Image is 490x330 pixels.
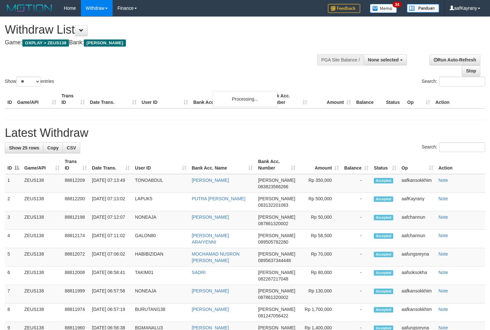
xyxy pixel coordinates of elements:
span: Copy 0895637344448 to clipboard [258,258,291,263]
td: Rp 50,000 [298,211,341,230]
span: Show 25 rows [9,145,39,150]
a: [PERSON_NAME] [192,288,229,293]
td: Rp 70,000 [298,248,341,267]
td: ZEUS138 [22,285,62,303]
span: Accepted [374,196,393,202]
a: [PERSON_NAME] ARAIYENNI [192,233,229,245]
a: [PERSON_NAME] [192,307,229,312]
td: Rp 1,700,000 [298,303,341,322]
input: Search: [439,77,485,86]
span: Accepted [374,307,393,313]
td: ZEUS138 [22,267,62,285]
a: SADRI [192,270,206,275]
th: Balance [353,90,383,108]
label: Search: [422,142,485,152]
span: Copy 087861320002 to clipboard [258,221,288,226]
h4: Game: Bank: [5,39,320,46]
td: aafchannun [399,230,436,248]
td: Rp 350,000 [298,174,341,193]
td: aafkansokkhim [399,174,436,193]
td: - [341,230,371,248]
a: Note [439,214,448,220]
th: Bank Acc. Number: activate to sort column ascending [255,156,298,174]
a: Note [439,251,448,257]
td: ZEUS138 [22,174,62,193]
td: ZEUS138 [22,248,62,267]
th: Bank Acc. Name: activate to sort column ascending [189,156,255,174]
td: LAPUK5 [132,193,189,211]
span: None selected [368,57,399,62]
th: Game/API: activate to sort column ascending [22,156,62,174]
div: PGA Site Balance / [317,54,364,65]
a: Note [439,270,448,275]
span: [PERSON_NAME] [258,233,295,238]
span: Accepted [374,252,393,257]
td: Rp 500,000 [298,193,341,211]
label: Show entries [5,77,54,86]
label: Search: [422,77,485,86]
td: [DATE] 06:58:41 [89,267,132,285]
td: aafKayrany [399,193,436,211]
td: ZEUS138 [22,230,62,248]
td: 88811999 [62,285,89,303]
img: Button%20Memo.svg [370,4,397,13]
td: HABIBIZIDAN [132,248,189,267]
td: 5 [5,248,22,267]
td: BURUTANI138 [132,303,189,322]
td: - [341,248,371,267]
a: [PERSON_NAME] [192,214,229,220]
span: Copy 083132201083 to clipboard [258,203,288,208]
td: - [341,267,371,285]
span: [PERSON_NAME] [258,251,295,257]
td: 6 [5,267,22,285]
a: Show 25 rows [5,142,43,153]
th: Op: activate to sort column ascending [399,156,436,174]
td: aafchannun [399,211,436,230]
td: 3 [5,211,22,230]
th: Date Trans. [87,90,139,108]
td: 88812008 [62,267,89,285]
td: 7 [5,285,22,303]
td: 88812200 [62,193,89,211]
select: Showentries [16,77,40,86]
td: GALON80 [132,230,189,248]
span: Copy 089505782280 to clipboard [258,239,288,245]
img: panduan.png [407,4,439,13]
span: Copy 083823566266 to clipboard [258,184,288,189]
h1: Latest Withdraw [5,126,485,139]
td: [DATE] 07:11:02 [89,230,132,248]
th: Bank Acc. Number [266,90,310,108]
th: Amount [310,90,354,108]
td: TAKIM01 [132,267,189,285]
span: Accepted [374,270,393,276]
div: Processing... [213,91,277,107]
th: Status: activate to sort column ascending [371,156,399,174]
td: NONEAJA [132,285,189,303]
span: [PERSON_NAME] [258,270,295,275]
td: ZEUS138 [22,303,62,322]
th: Trans ID [59,90,87,108]
td: [DATE] 06:57:19 [89,303,132,322]
th: Amount: activate to sort column ascending [298,156,341,174]
a: Note [439,178,448,183]
td: 1 [5,174,22,193]
span: OXPLAY > ZEUS138 [22,39,69,47]
td: 88812174 [62,230,89,248]
td: [DATE] 07:13:02 [89,193,132,211]
span: Copy [47,145,59,150]
a: Note [439,196,448,201]
span: 34 [393,2,401,7]
a: [PERSON_NAME] [192,178,229,183]
span: Accepted [374,178,393,183]
span: Copy 087861320002 to clipboard [258,295,288,300]
th: User ID: activate to sort column ascending [132,156,189,174]
td: 2 [5,193,22,211]
td: [DATE] 06:57:58 [89,285,132,303]
th: Status [383,90,405,108]
span: [PERSON_NAME] [258,214,295,220]
td: Rp 80,000 [298,267,341,285]
span: [PERSON_NAME] [258,178,295,183]
a: Run Auto-Refresh [429,54,480,65]
button: None selected [364,54,407,65]
td: 88812209 [62,174,89,193]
